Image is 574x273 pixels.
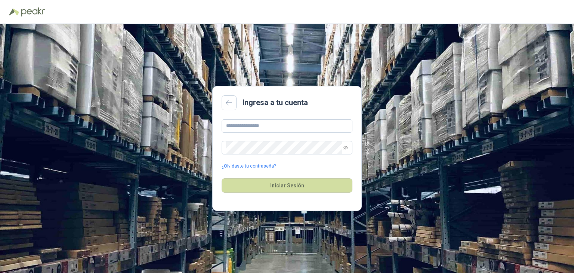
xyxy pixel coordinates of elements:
img: Logo [9,8,19,16]
a: ¿Olvidaste tu contraseña? [222,163,276,170]
span: eye-invisible [343,145,348,150]
img: Peakr [21,7,45,16]
button: Iniciar Sesión [222,178,352,193]
h2: Ingresa a tu cuenta [243,97,308,108]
